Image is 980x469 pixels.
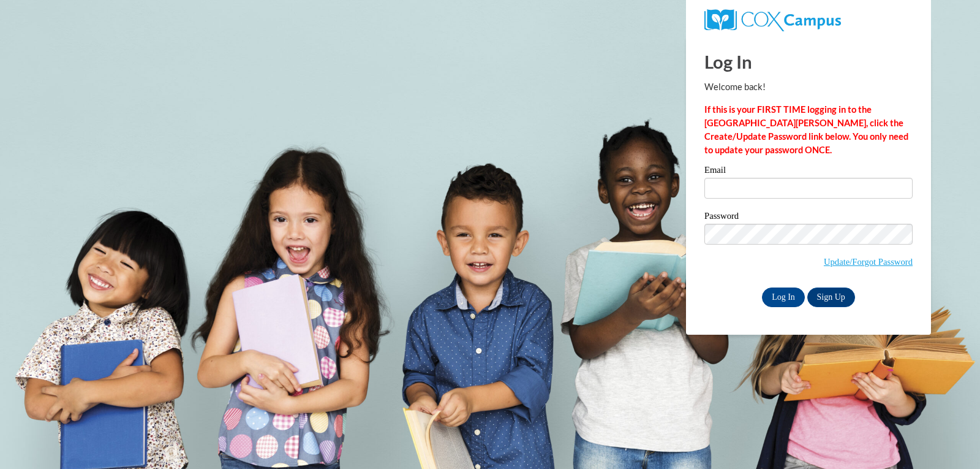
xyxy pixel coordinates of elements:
img: COX Campus [704,9,841,31]
input: Log In [762,288,805,307]
h1: Log In [704,49,913,74]
a: Sign Up [807,288,855,307]
label: Password [704,212,913,224]
p: Welcome back! [704,80,913,94]
label: Email [704,166,913,178]
a: Update/Forgot Password [824,257,913,267]
a: COX Campus [704,14,841,25]
strong: If this is your FIRST TIME logging in to the [GEOGRAPHIC_DATA][PERSON_NAME], click the Create/Upd... [704,104,908,155]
